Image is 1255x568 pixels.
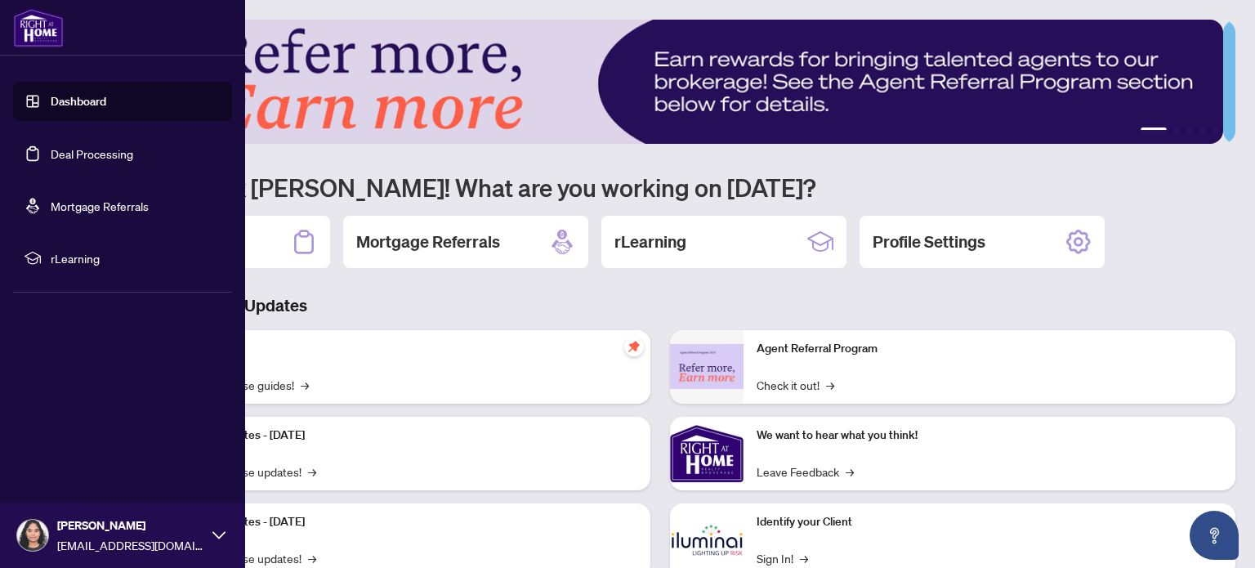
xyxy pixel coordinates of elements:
[757,340,1222,358] p: Agent Referral Program
[172,513,637,531] p: Platform Updates - [DATE]
[356,230,500,253] h2: Mortgage Referrals
[800,549,808,567] span: →
[51,94,106,109] a: Dashboard
[1173,127,1180,134] button: 2
[51,249,221,267] span: rLearning
[826,376,834,394] span: →
[670,344,744,389] img: Agent Referral Program
[1213,127,1219,134] button: 5
[85,20,1223,144] img: Slide 0
[757,513,1222,531] p: Identify your Client
[670,417,744,490] img: We want to hear what you think!
[172,427,637,445] p: Platform Updates - [DATE]
[17,520,48,551] img: Profile Icon
[301,376,309,394] span: →
[13,8,64,47] img: logo
[846,463,854,481] span: →
[85,294,1235,317] h3: Brokerage & Industry Updates
[172,340,637,358] p: Self-Help
[757,376,834,394] a: Check it out!→
[51,199,149,213] a: Mortgage Referrals
[308,463,316,481] span: →
[85,172,1235,203] h1: Welcome back [PERSON_NAME]! What are you working on [DATE]?
[1186,127,1193,134] button: 3
[1190,511,1239,560] button: Open asap
[57,517,204,534] span: [PERSON_NAME]
[757,549,808,567] a: Sign In!→
[873,230,985,253] h2: Profile Settings
[614,230,686,253] h2: rLearning
[51,146,133,161] a: Deal Processing
[1141,127,1167,134] button: 1
[757,463,854,481] a: Leave Feedback→
[1199,127,1206,134] button: 4
[624,337,644,356] span: pushpin
[308,549,316,567] span: →
[57,536,204,554] span: [EMAIL_ADDRESS][DOMAIN_NAME]
[757,427,1222,445] p: We want to hear what you think!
